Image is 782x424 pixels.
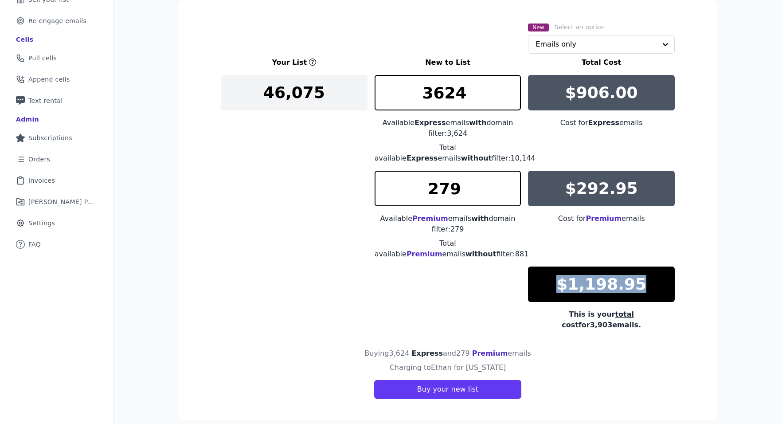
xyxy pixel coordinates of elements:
[461,154,492,162] span: without
[7,192,106,212] a: [PERSON_NAME] Performance
[407,250,442,258] span: Premium
[364,348,531,359] h4: Buying 3,624 and 279 emails
[7,149,106,169] a: Orders
[465,250,496,258] span: without
[28,197,95,206] span: [PERSON_NAME] Performance
[272,57,307,68] h3: Your List
[375,238,521,259] div: Total available emails filter: 881
[588,118,620,127] span: Express
[528,213,675,224] div: Cost for emails
[7,11,106,31] a: Re-engage emails
[28,96,63,105] span: Text rental
[565,180,638,197] p: $292.95
[28,240,41,249] span: FAQ
[414,118,446,127] span: Express
[7,171,106,190] a: Invoices
[7,70,106,89] a: Append cells
[28,75,70,84] span: Append cells
[16,115,39,124] div: Admin
[16,35,33,44] div: Cells
[28,16,86,25] span: Re-engage emails
[375,57,521,68] h3: New to List
[411,349,443,357] span: Express
[412,214,448,223] span: Premium
[28,54,57,63] span: Pull cells
[528,118,675,128] div: Cost for emails
[528,24,548,31] span: New
[469,118,486,127] span: with
[565,84,638,102] p: $906.00
[28,155,50,164] span: Orders
[7,213,106,233] a: Settings
[375,142,521,164] div: Total available emails filter: 10,144
[263,84,325,102] p: 46,075
[586,214,622,223] span: Premium
[471,214,489,223] span: with
[555,23,605,31] label: Select an option
[407,154,438,162] span: Express
[7,128,106,148] a: Subscriptions
[374,380,521,399] button: Buy your new list
[556,275,646,293] p: $1,198.95
[7,48,106,68] a: Pull cells
[7,235,106,254] a: FAQ
[375,118,521,139] div: Available emails domain filter: 3,624
[28,219,55,228] span: Settings
[28,133,72,142] span: Subscriptions
[7,91,106,110] a: Text rental
[28,176,55,185] span: Invoices
[375,213,521,235] div: Available emails domain filter: 279
[528,309,675,330] div: This is your for 3,903 emails.
[472,349,508,357] span: Premium
[528,57,675,68] h3: Total Cost
[390,362,506,373] h4: Charging to Ethan for [US_STATE]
